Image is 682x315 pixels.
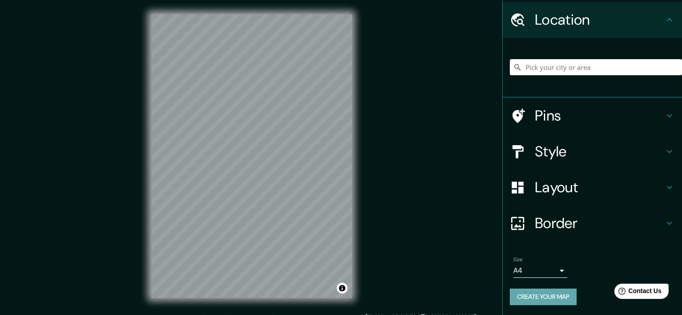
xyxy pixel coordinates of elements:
[503,205,682,241] div: Border
[513,256,523,263] label: Size
[337,283,348,293] button: Toggle attribution
[513,263,567,278] div: A4
[602,280,672,305] iframe: Help widget launcher
[503,98,682,134] div: Pins
[535,107,664,125] h4: Pins
[535,214,664,232] h4: Border
[535,178,664,196] h4: Layout
[535,11,664,29] h4: Location
[510,59,682,75] input: Pick your city or area
[535,142,664,160] h4: Style
[503,169,682,205] div: Layout
[503,2,682,38] div: Location
[510,289,577,305] button: Create your map
[151,14,352,298] canvas: Map
[503,134,682,169] div: Style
